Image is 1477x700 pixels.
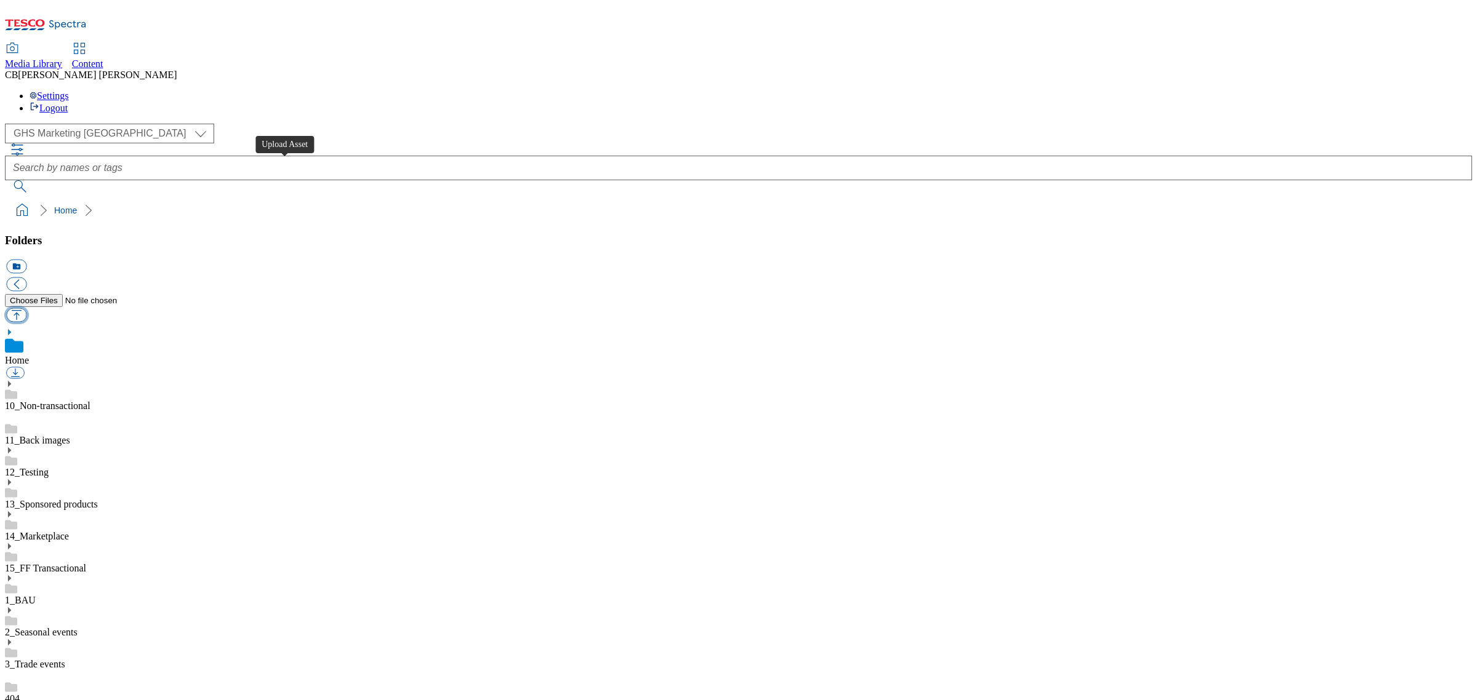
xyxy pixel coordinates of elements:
[5,199,1472,222] nav: breadcrumb
[5,435,70,445] a: 11_Back images
[5,659,65,669] a: 3_Trade events
[5,44,62,70] a: Media Library
[5,70,18,80] span: CB
[30,90,69,101] a: Settings
[5,595,36,605] a: 1_BAU
[72,58,103,69] span: Content
[5,400,90,411] a: 10_Non-transactional
[5,58,62,69] span: Media Library
[5,531,69,541] a: 14_Marketplace
[30,103,68,113] a: Logout
[12,201,32,220] a: home
[18,70,177,80] span: [PERSON_NAME] [PERSON_NAME]
[5,156,1472,180] input: Search by names or tags
[5,355,29,365] a: Home
[5,499,98,509] a: 13_Sponsored products
[5,467,49,477] a: 12_Testing
[5,627,78,637] a: 2_Seasonal events
[54,205,77,215] a: Home
[72,44,103,70] a: Content
[5,234,1472,247] h3: Folders
[5,563,86,573] a: 15_FF Transactional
